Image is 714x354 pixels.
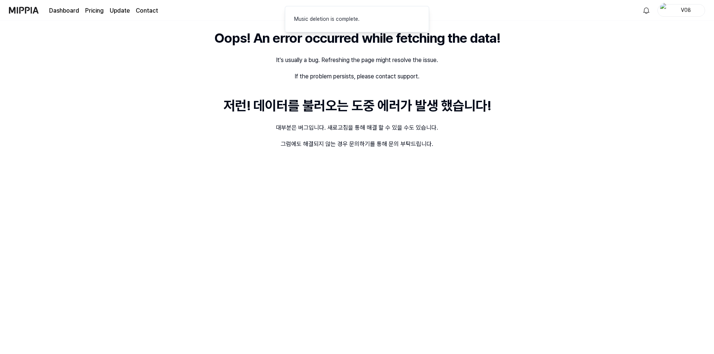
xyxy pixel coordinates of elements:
[85,6,104,15] a: Pricing
[281,140,433,149] div: 그럼에도 해결되지 않는 경우 문의하기를 통해 문의 부탁드립니다.
[642,6,651,15] img: 알림
[276,56,438,65] div: It's usually a bug. Refreshing the page might resolve the issue.
[49,6,79,15] a: Dashboard
[276,123,438,132] div: 대부분은 버그입니다. 새로고침을 통해 해결 할 수 있을 수도 있습니다.
[657,4,705,17] button: profileV08
[110,6,130,15] a: Update
[214,28,500,48] div: Oops! An error occurred while fetching the data!
[136,6,158,15] a: Contact
[294,15,360,23] div: Music deletion is complete.
[223,96,491,116] div: 저런! 데이터를 불러오는 도중 에러가 발생 했습니다!
[295,72,419,81] div: If the problem persists, please contact support.
[671,6,700,14] div: V08
[660,3,669,18] img: profile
